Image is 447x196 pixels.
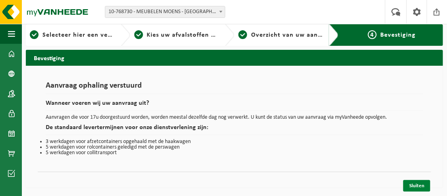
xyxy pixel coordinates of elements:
a: 1Selecteer hier een vestiging [30,30,114,40]
a: 3Overzicht van uw aanvraag [238,30,323,40]
a: Sluiten [403,180,430,192]
span: 3 [238,30,247,39]
li: 3 werkdagen voor afzetcontainers opgehaald met de haakwagen [46,139,423,145]
span: 4 [368,30,377,39]
span: 10-768730 - MEUBELEN MOENS - LONDERZEEL [105,6,225,18]
span: Overzicht van uw aanvraag [251,32,335,38]
span: 2 [134,30,143,39]
h2: De standaard levertermijnen voor onze dienstverlening zijn: [46,124,423,135]
h1: Aanvraag ophaling verstuurd [46,82,423,94]
span: 1 [30,30,39,39]
p: Aanvragen die voor 17u doorgestuurd worden, worden meestal dezelfde dag nog verwerkt. U kunt de s... [46,115,423,120]
li: 5 werkdagen voor collitransport [46,150,423,156]
li: 5 werkdagen voor rolcontainers geledigd met de perswagen [46,145,423,150]
h2: Bevestiging [26,50,443,65]
span: 10-768730 - MEUBELEN MOENS - LONDERZEEL [105,6,225,18]
span: Selecteer hier een vestiging [43,32,128,38]
a: 2Kies uw afvalstoffen en recipiënten [134,30,219,40]
h2: Wanneer voeren wij uw aanvraag uit? [46,100,423,111]
span: Kies uw afvalstoffen en recipiënten [147,32,256,38]
span: Bevestiging [381,32,416,38]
